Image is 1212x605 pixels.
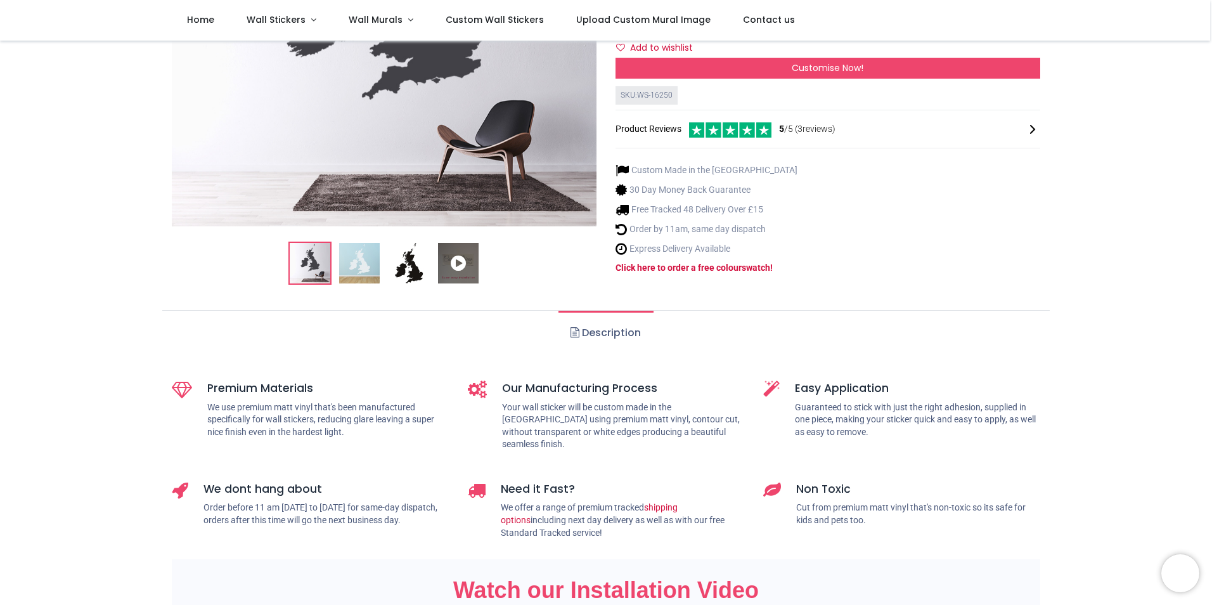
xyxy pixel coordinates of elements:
[203,481,449,497] h5: We dont hang about
[349,13,403,26] span: Wall Murals
[795,401,1040,439] p: Guaranteed to stick with just the right adhesion, supplied in one piece, making your sticker quic...
[501,502,745,539] p: We offer a range of premium tracked including next day delivery as well as with our free Standard...
[616,263,742,273] a: Click here to order a free colour
[616,86,678,105] div: SKU: WS-16250
[1161,554,1199,592] iframe: Brevo live chat
[558,311,653,355] a: Description
[779,123,835,136] span: /5 ( 3 reviews)
[207,381,449,396] h5: Premium Materials
[616,120,1040,138] div: Product Reviews
[501,481,745,497] h5: Need it Fast?
[203,502,449,526] p: Order before 11 am [DATE] to [DATE] for same-day dispatch, orders after this time will go the nex...
[207,401,449,439] p: We use premium matt vinyl that's been manufactured specifically for wall stickers, reducing glare...
[616,37,704,59] button: Add to wishlistAdd to wishlist
[446,13,544,26] span: Custom Wall Stickers
[796,502,1040,526] p: Cut from premium matt vinyl that's non-toxic so its safe for kids and pets too.
[290,243,330,283] img: UK Map United Kingdom Wall Sticker
[796,481,1040,497] h5: Non Toxic
[187,13,214,26] span: Home
[616,203,797,216] li: Free Tracked 48 Delivery Over £15
[453,577,759,603] span: Watch our Installation Video
[616,43,625,52] i: Add to wishlist
[770,263,773,273] a: !
[247,13,306,26] span: Wall Stickers
[616,183,797,197] li: 30 Day Money Back Guarantee
[742,263,770,273] a: swatch
[502,401,745,451] p: Your wall sticker will be custom made in the [GEOGRAPHIC_DATA] using premium matt vinyl, contour ...
[795,381,1040,396] h5: Easy Application
[792,62,863,74] span: Customise Now!
[616,223,797,236] li: Order by 11am, same day dispatch
[389,243,429,283] img: WS-16250-03
[502,381,745,396] h5: Our Manufacturing Process
[779,124,784,134] span: 5
[743,13,795,26] span: Contact us
[339,243,380,283] img: WS-16250-02
[616,242,797,256] li: Express Delivery Available
[616,164,797,177] li: Custom Made in the [GEOGRAPHIC_DATA]
[576,13,711,26] span: Upload Custom Mural Image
